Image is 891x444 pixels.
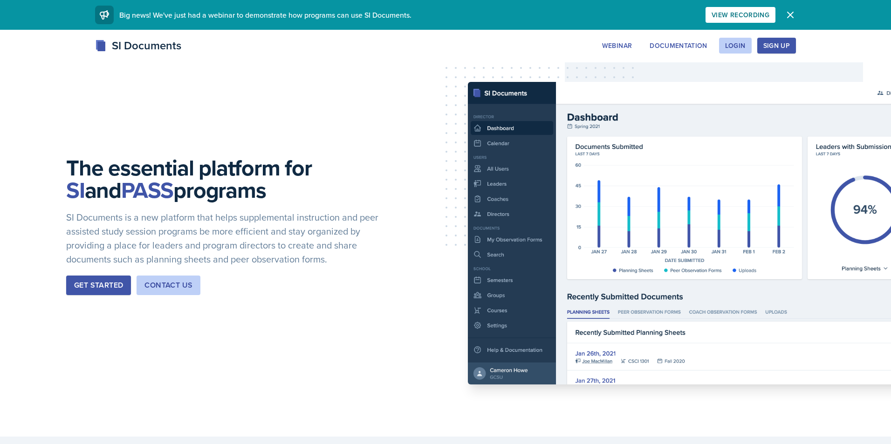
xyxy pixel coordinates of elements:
button: Documentation [644,38,713,54]
div: Webinar [602,42,632,49]
button: Webinar [596,38,638,54]
div: SI Documents [95,37,181,54]
div: Sign Up [763,42,790,49]
button: Get Started [66,276,131,295]
div: Login [725,42,746,49]
button: Sign Up [757,38,796,54]
button: Contact Us [137,276,200,295]
button: View Recording [706,7,775,23]
div: Documentation [650,42,707,49]
button: Login [719,38,752,54]
span: Big news! We've just had a webinar to demonstrate how programs can use SI Documents. [119,10,411,20]
div: Get Started [74,280,123,291]
div: Contact Us [144,280,192,291]
div: View Recording [712,11,769,19]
